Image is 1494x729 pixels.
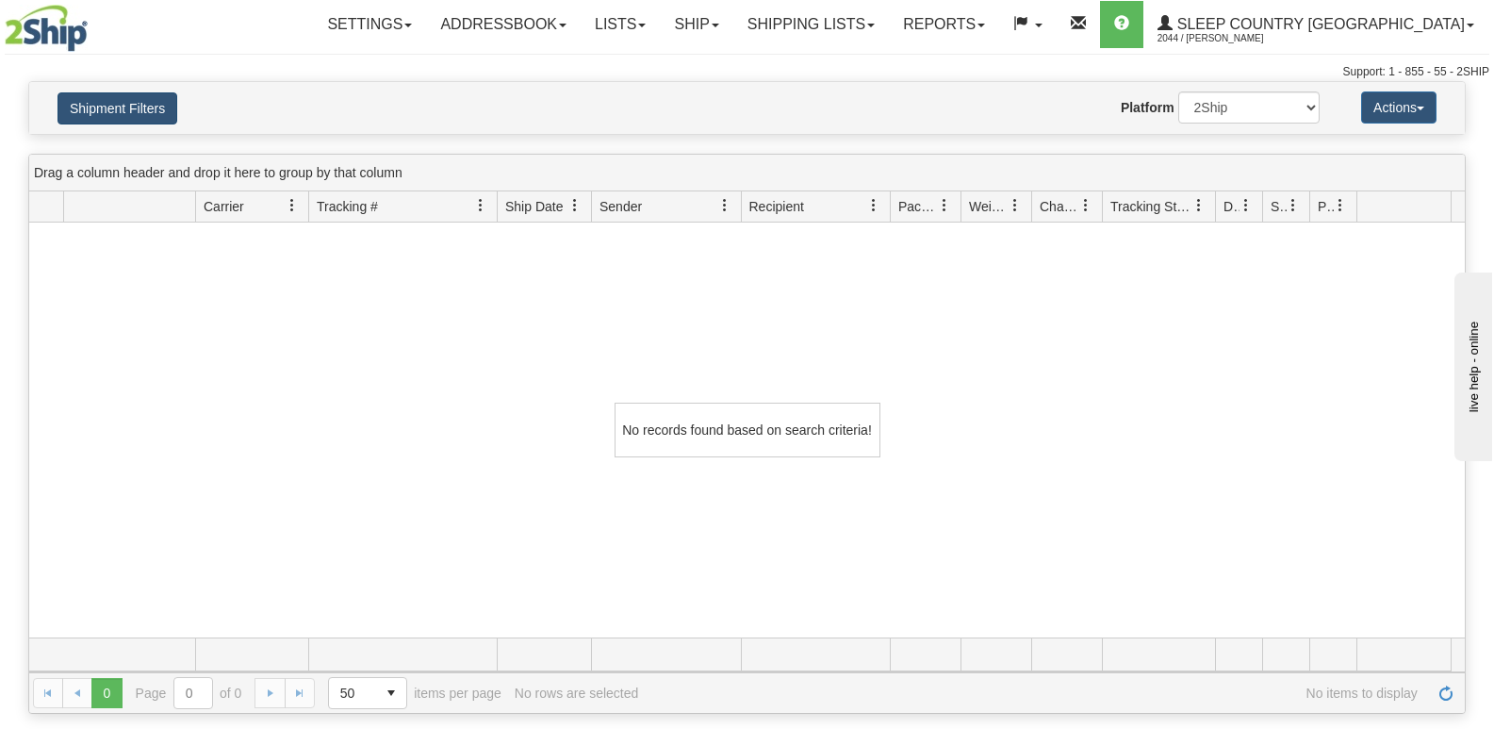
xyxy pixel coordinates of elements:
a: Shipment Issues filter column settings [1277,190,1309,222]
a: Refresh [1431,678,1461,708]
span: select [376,678,406,708]
span: Sleep Country [GEOGRAPHIC_DATA] [1173,16,1465,32]
span: Shipment Issues [1271,197,1287,216]
img: logo2044.jpg [5,5,88,52]
a: Sleep Country [GEOGRAPHIC_DATA] 2044 / [PERSON_NAME] [1143,1,1488,48]
span: Tracking # [317,197,378,216]
span: Pickup Status [1318,197,1334,216]
span: Packages [898,197,938,216]
a: Delivery Status filter column settings [1230,190,1262,222]
span: Tracking Status [1110,197,1192,216]
span: Page 0 [91,678,122,708]
a: Tracking # filter column settings [465,190,497,222]
button: Shipment Filters [57,92,177,124]
a: Weight filter column settings [999,190,1031,222]
span: 2044 / [PERSON_NAME] [1157,29,1299,48]
span: Carrier [204,197,244,216]
a: Reports [889,1,999,48]
a: Sender filter column settings [709,190,741,222]
a: Ship [660,1,732,48]
a: Shipping lists [733,1,889,48]
a: Carrier filter column settings [276,190,308,222]
a: Recipient filter column settings [858,190,890,222]
span: Delivery Status [1223,197,1240,216]
span: Charge [1040,197,1079,216]
a: Lists [581,1,660,48]
button: Actions [1361,91,1437,124]
span: items per page [328,677,501,709]
div: Support: 1 - 855 - 55 - 2SHIP [5,64,1489,80]
a: Tracking Status filter column settings [1183,190,1215,222]
a: Packages filter column settings [928,190,960,222]
span: Weight [969,197,1009,216]
span: Sender [599,197,642,216]
iframe: chat widget [1451,268,1492,460]
div: grid grouping header [29,155,1465,191]
label: Platform [1121,98,1174,117]
div: No records found based on search criteria! [615,403,880,457]
a: Addressbook [426,1,581,48]
a: Pickup Status filter column settings [1324,190,1356,222]
div: live help - online [14,16,174,30]
a: Charge filter column settings [1070,190,1102,222]
span: Recipient [749,197,804,216]
span: Page of 0 [136,677,242,709]
div: No rows are selected [515,686,639,701]
span: 50 [340,684,365,703]
span: Ship Date [505,197,563,216]
a: Ship Date filter column settings [559,190,591,222]
span: Page sizes drop down [328,677,407,709]
span: No items to display [651,686,1418,701]
a: Settings [313,1,426,48]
